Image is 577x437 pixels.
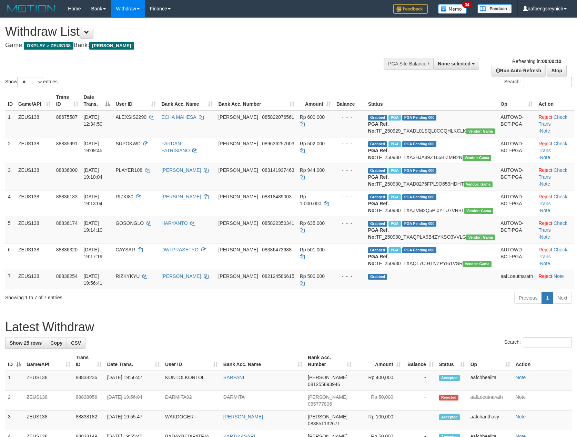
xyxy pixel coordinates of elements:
span: 88838254 [56,273,78,279]
span: Vendor URL: https://trx31.1velocity.biz [466,128,495,134]
span: [PERSON_NAME] [89,42,134,50]
a: Note [554,273,564,279]
span: 88675587 [56,114,78,120]
th: Bank Acc. Number: activate to sort column ascending [305,351,354,371]
td: ZEUS138 [16,190,53,217]
span: PGA Pending [402,141,437,147]
b: PGA Ref. No: [368,201,389,213]
span: Grabbed [368,221,387,227]
span: Vendor URL: https://trx31.1velocity.biz [463,155,492,161]
span: Marked by aafpengsreynich [388,247,401,253]
th: Amount: activate to sort column ascending [354,351,404,371]
strong: 00:00:10 [542,59,561,64]
a: Reject [538,194,552,199]
div: PGA Site Balance / [384,58,433,70]
th: Trans ID: activate to sort column ascending [73,351,104,371]
span: 88835991 [56,141,78,146]
th: Action [513,351,572,371]
td: - [404,371,436,391]
th: Date Trans.: activate to sort column descending [81,91,113,111]
td: AUTOWD-BOT-PGA [498,190,536,217]
th: Game/API: activate to sort column ascending [24,351,73,371]
td: DARMITA92 [162,391,221,410]
span: Show 25 rows [10,340,42,346]
td: ZEUS138 [16,164,53,190]
span: Grabbed [368,247,387,253]
th: Balance [334,91,365,111]
span: PLAYER108 [115,167,142,173]
td: aafchhealita [468,371,513,391]
th: Game/API: activate to sort column ascending [16,91,53,111]
a: Note [540,234,550,240]
label: Search: [504,337,572,347]
b: PGA Ref. No: [368,227,389,240]
td: ZEUS138 [24,371,73,391]
span: Rp 500.000 [300,273,325,279]
a: Reject [538,273,552,279]
a: Note [516,414,526,419]
td: · · [536,190,574,217]
span: Grabbed [368,194,387,200]
td: · [536,270,574,289]
span: [DATE] 19:14:10 [84,220,103,233]
td: · · [536,164,574,190]
a: Run Auto-Refresh [492,65,546,76]
label: Search: [504,77,572,87]
td: · · [536,217,574,243]
td: 7 [5,270,16,289]
a: Note [516,394,526,400]
span: Accepted [439,414,460,420]
a: Reject [538,141,552,146]
a: Note [540,128,550,134]
div: - - - [336,273,363,280]
a: Note [540,261,550,266]
a: Check Trans [538,167,567,180]
span: PGA Pending [402,221,437,227]
a: Show 25 rows [5,337,46,349]
td: TF_250930_TXAD0275FPL9O659HDHT [365,164,498,190]
span: 34 [462,2,472,8]
a: Reject [538,167,552,173]
th: Bank Acc. Name: activate to sort column ascending [159,91,215,111]
a: Next [553,292,572,304]
b: PGA Ref. No: [368,254,389,266]
span: Marked by aafpengsreynich [388,141,401,147]
div: - - - [336,167,363,174]
a: HARYANTO [161,220,188,226]
a: Stop [547,65,567,76]
th: ID: activate to sort column descending [5,351,24,371]
span: Grabbed [368,141,387,147]
span: Copy 081255893946 to clipboard [308,382,340,387]
div: - - - [336,114,363,121]
td: KONTOLKONTOL [162,371,221,391]
td: TF_250929_TXADL01SQL0CCQHLKCLK [365,111,498,137]
a: Copy [46,337,67,349]
span: Refreshing in: [512,59,561,64]
td: ZEUS138 [16,270,53,289]
span: Vendor URL: https://trx31.1velocity.biz [463,261,492,267]
a: CSV [67,337,85,349]
span: Rp 944.000 [300,167,325,173]
a: Check Trans [538,247,567,259]
span: Vendor URL: https://trx31.1velocity.biz [466,235,495,240]
td: · · [536,137,574,164]
td: 2 [5,137,16,164]
td: - [404,391,436,410]
a: Note [516,375,526,380]
td: · · [536,243,574,270]
span: None selected [438,61,470,66]
td: TF_250930_TXA3HJA49ZT66BIZMR2N [365,137,498,164]
span: Marked by aafpengsreynich [388,221,401,227]
td: 4 [5,190,16,217]
span: 88836320 [56,247,78,252]
th: ID [5,91,16,111]
div: - - - [336,246,363,253]
td: ZEUS138 [16,217,53,243]
td: 88838182 [73,410,104,430]
a: Check Trans [538,114,567,127]
span: [DATE] 19:10:04 [84,167,103,180]
span: ALEXSIS2290 [115,114,146,120]
button: None selected [433,58,479,70]
h1: Latest Withdraw [5,320,572,334]
a: DWI PRASETYO [161,247,198,252]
